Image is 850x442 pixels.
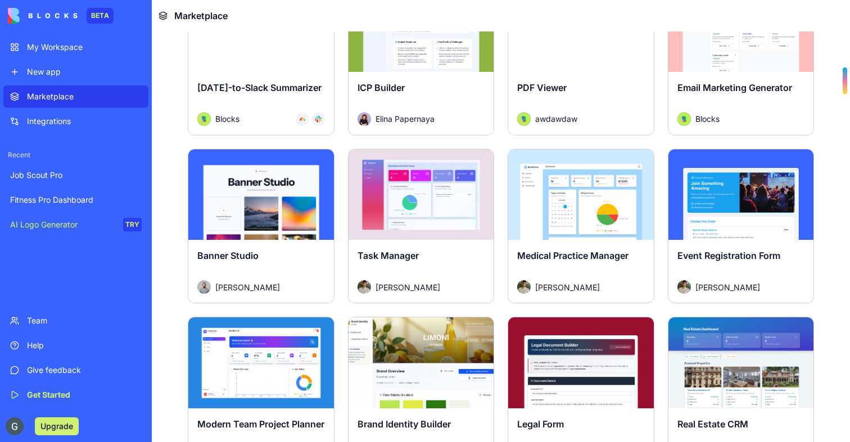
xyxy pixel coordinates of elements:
img: Monday_mgmdm1.svg [299,116,306,122]
a: Integrations [3,110,148,133]
div: Give feedback [27,364,142,376]
div: My Workspace [27,42,142,53]
a: Get Started [3,384,148,406]
a: My Workspace [3,36,148,58]
img: logo [8,8,78,24]
div: Team [27,315,142,326]
a: Help [3,334,148,357]
span: Email Marketing Generator [677,82,792,93]
div: Get Started [27,389,142,400]
div: Marketplace [27,91,142,102]
a: New app [3,61,148,83]
a: Team [3,309,148,332]
span: awdawdaw [535,113,577,125]
span: Elina Papernaya [376,113,435,125]
span: Legal Form [517,418,564,430]
span: [PERSON_NAME] [376,281,440,293]
a: Give feedback [3,359,148,381]
a: Fitness Pro Dashboard [3,189,148,211]
a: BETA [8,8,114,24]
span: Brand Identity Builder [358,418,451,430]
div: Fitness Pro Dashboard [10,194,142,206]
a: Medical Practice ManagerAvatar[PERSON_NAME] [508,149,654,304]
img: Slack_i955cf.svg [315,116,322,122]
div: New app [27,66,142,78]
button: Upgrade [35,417,79,435]
span: Real Estate CRM [677,418,748,430]
span: PDF Viewer [517,82,567,93]
div: Integrations [27,116,142,127]
span: [PERSON_NAME] [215,281,280,293]
span: Medical Practice Manager [517,250,629,261]
img: Avatar [677,112,691,126]
span: Task Manager [358,250,419,261]
span: Recent [3,151,148,160]
div: TRY [123,218,142,231]
a: Task ManagerAvatar[PERSON_NAME] [348,149,495,304]
img: Avatar [517,112,531,126]
div: BETA [87,8,114,24]
img: ACg8ocJh8S8KHPE7H5A_ovVCZxxrP21whCCW4hlpnAkGUnwonr4SGg=s96-c [6,417,24,435]
img: Avatar [197,280,211,294]
div: AI Logo Generator [10,219,115,230]
a: Banner StudioAvatar[PERSON_NAME] [188,149,334,304]
span: Blocks [215,113,239,125]
span: Marketplace [174,9,228,22]
span: [PERSON_NAME] [535,281,600,293]
span: Banner Studio [197,250,259,261]
a: Event Registration FormAvatar[PERSON_NAME] [668,149,815,304]
span: [DATE]-to-Slack Summarizer [197,82,322,93]
span: ICP Builder [358,82,405,93]
span: Blocks [695,113,720,125]
span: Modern Team Project Planner [197,418,324,430]
img: Avatar [517,280,531,294]
a: Upgrade [35,420,79,431]
img: Avatar [677,280,691,294]
img: Avatar [358,112,371,126]
span: [PERSON_NAME] [695,281,760,293]
div: Help [27,340,142,351]
a: Job Scout Pro [3,164,148,186]
div: Job Scout Pro [10,170,142,181]
img: Avatar [197,112,211,126]
a: Marketplace [3,85,148,108]
span: Event Registration Form [677,250,780,261]
a: AI Logo GeneratorTRY [3,213,148,236]
img: Avatar [358,280,371,294]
